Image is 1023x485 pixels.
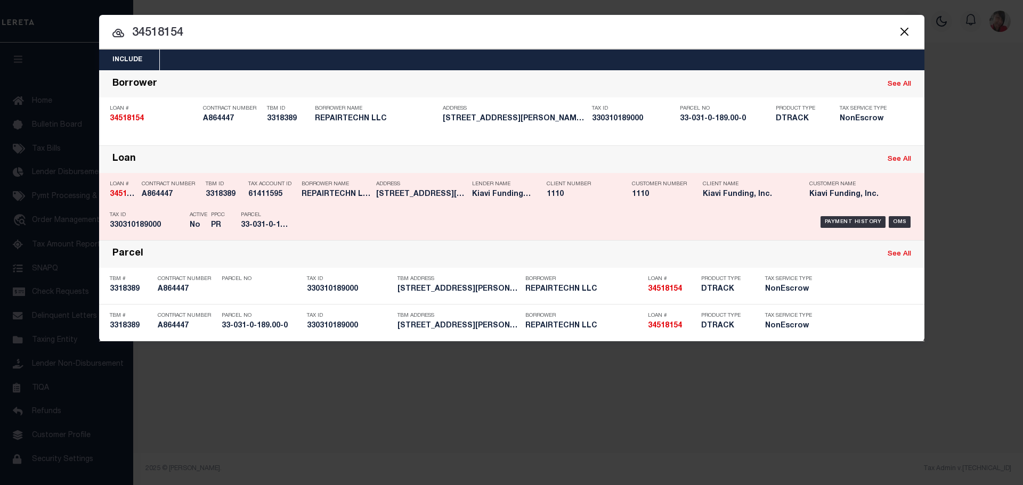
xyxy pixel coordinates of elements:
h5: 17846 LUNDYS LANE, LAKE MILTON,... [376,190,467,199]
p: TBM Address [397,276,520,282]
p: TBM # [110,276,152,282]
p: TBM Address [397,313,520,319]
p: TBM ID [267,105,310,112]
div: Parcel [112,248,143,260]
p: Loan # [648,276,696,282]
p: Contract Number [158,276,216,282]
p: Parcel No [222,276,302,282]
p: Borrower Name [315,105,437,112]
p: Parcel No [680,105,770,112]
h5: 330310189000 [307,322,392,331]
h5: 33-031-0-189.00-0 [222,322,302,331]
h5: Kiavi Funding, Inc. [809,190,900,199]
h5: Kiavi Funding, Inc. [472,190,531,199]
h5: 330310189000 [307,285,392,294]
h5: 330310189000 [592,114,675,124]
p: Tax Service Type [765,313,813,319]
p: Borrower [525,276,643,282]
h5: 1110 [547,190,616,199]
p: Tax Service Type [765,276,813,282]
p: Tax Service Type [840,105,893,112]
button: Close [898,24,912,38]
p: PPCC [211,212,225,218]
h5: NonEscrow [765,322,813,331]
h5: 17846 LUNDYS LANE, LAKE MILTON,... [397,285,520,294]
h5: 34518154 [648,285,696,294]
h5: 3318389 [110,285,152,294]
h5: Kiavi Funding, Inc. [703,190,793,199]
h5: REPAIRTECHN LLC [315,114,437,124]
h5: 33-031-0-189.00-0 [680,114,770,124]
h5: DTRACK [701,322,749,331]
p: Borrower [525,313,643,319]
p: Loan # [110,181,136,187]
h5: REPAIRTECHN LLC [525,322,643,331]
div: OMS [889,216,911,228]
p: Tax ID [307,313,392,319]
h5: 17846 LUNDYS LANE, LAKE MILTON,... [443,114,587,124]
p: Parcel [241,212,289,218]
p: TBM # [110,313,152,319]
p: Customer Name [809,181,900,187]
p: Tax Account ID [248,181,296,187]
h5: 33-031-0-189.00-0 [241,221,289,230]
h5: A864447 [158,285,216,294]
p: Contract Number [158,313,216,319]
h5: 17846 LUNDYS LANE, LAKE MILTON,... [397,322,520,331]
button: Include [99,50,156,70]
h5: A864447 [142,190,200,199]
h5: 34518154 [110,114,198,124]
h5: 3318389 [206,190,243,199]
p: Loan # [110,105,198,112]
p: Loan # [648,313,696,319]
h5: DTRACK [701,285,749,294]
h5: 34518154 [648,322,696,331]
p: Product Type [701,313,749,319]
p: Parcel No [222,313,302,319]
h5: A864447 [158,322,216,331]
h5: REPAIRTECHN LLC [525,285,643,294]
p: Client Number [547,181,616,187]
p: Lender Name [472,181,531,187]
p: Tax ID [592,105,675,112]
h5: PR [211,221,225,230]
strong: 34518154 [648,322,682,330]
strong: 34518154 [110,115,144,122]
h5: 34518154 [110,190,136,199]
p: Borrower Name [302,181,371,187]
h5: NonEscrow [840,114,893,124]
h5: 1110 [632,190,685,199]
strong: 34518154 [110,191,144,198]
p: Customer Number [632,181,687,187]
h5: NonEscrow [765,285,813,294]
a: See All [888,81,911,88]
div: Borrower [112,78,157,91]
h5: DTRACK [776,114,824,124]
p: Address [443,105,587,112]
a: See All [888,251,911,258]
p: Product Type [701,276,749,282]
p: TBM ID [206,181,243,187]
div: Loan [112,153,136,166]
div: Payment History [821,216,886,228]
p: Active [190,212,207,218]
p: Contract Number [142,181,200,187]
p: Tax ID [307,276,392,282]
h5: 330310189000 [110,221,184,230]
p: Tax ID [110,212,184,218]
h5: 61411595 [248,190,296,199]
strong: 34518154 [648,285,682,293]
h5: No [190,221,206,230]
p: Client Name [703,181,793,187]
h5: 3318389 [267,114,310,124]
p: Product Type [776,105,824,112]
h5: REPAIRTECHN LLC [302,190,371,199]
h5: A864447 [203,114,262,124]
h5: 3318389 [110,322,152,331]
p: Contract Number [203,105,262,112]
input: Start typing... [99,24,924,43]
p: Address [376,181,467,187]
a: See All [888,156,911,163]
